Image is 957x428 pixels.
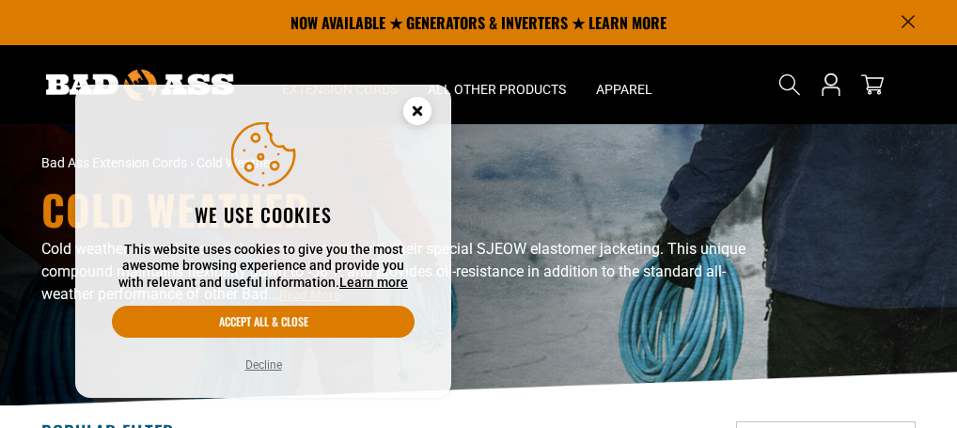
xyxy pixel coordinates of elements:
[46,70,234,101] img: Bad Ass Extension Cords
[282,81,398,98] span: Extension Cords
[41,153,615,173] nav: breadcrumbs
[596,81,652,98] span: Apparel
[339,275,408,290] a: Learn more
[240,356,288,374] button: Decline
[112,202,415,227] h2: We use cookies
[428,81,566,98] span: All Other Products
[41,155,187,170] a: Bad Ass Extension Cords
[41,240,745,303] span: Cold weather extension cords beat the elements with their special SJEOW elastomer jacketing. This...
[112,306,415,338] button: Accept all & close
[267,45,413,124] summary: Extension Cords
[413,45,581,124] summary: All Other Products
[112,242,415,292] p: This website uses cookies to give you the most awesome browsing experience and provide you with r...
[41,189,765,230] h1: Cold Weather
[75,85,451,399] aside: Cookie Consent
[581,45,667,124] summary: Apparel
[775,70,805,100] summary: Search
